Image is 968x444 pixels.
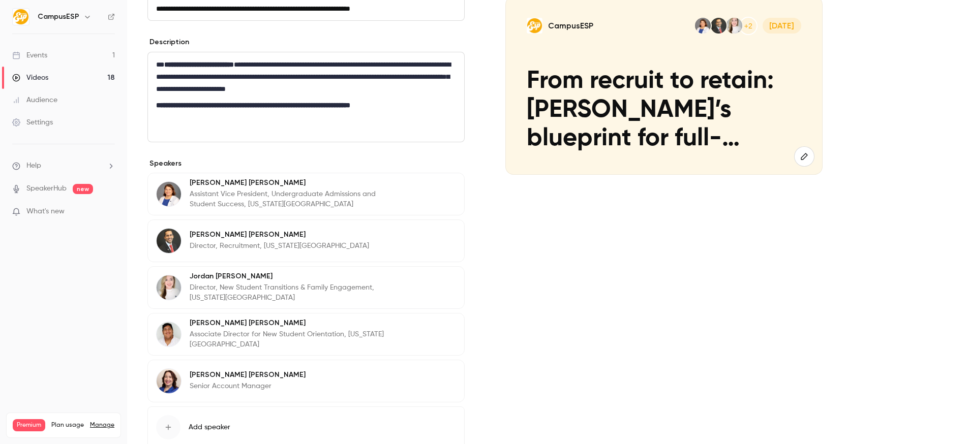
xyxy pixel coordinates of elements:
p: Senior Account Manager [190,381,306,391]
div: Events [12,50,47,60]
span: What's new [26,206,65,217]
li: help-dropdown-opener [12,161,115,171]
div: Jordan DiPentimaJordan [PERSON_NAME]Director, New Student Transitions & Family Engagement, [US_ST... [147,266,465,309]
div: +2 [739,17,758,35]
img: Jordan DiPentima [157,275,181,300]
span: Help [26,161,41,171]
div: Joel Vander Horst[PERSON_NAME] [PERSON_NAME]Director, Recruitment, [US_STATE][GEOGRAPHIC_DATA] [147,219,465,262]
p: Assistant Vice President, Undergraduate Admissions and Student Success, [US_STATE][GEOGRAPHIC_DATA] [190,189,399,209]
span: Add speaker [189,422,230,432]
p: From recruit to retain: [PERSON_NAME]’s blueprint for full-lifecycle family engagement [527,67,801,153]
p: Director, Recruitment, [US_STATE][GEOGRAPHIC_DATA] [190,241,369,251]
p: [PERSON_NAME] [PERSON_NAME] [190,178,399,188]
div: editor [148,52,464,142]
img: From recruit to retain: FAU’s blueprint for full-lifecycle family engagement [527,18,542,34]
p: Associate Director for New Student Orientation, [US_STATE][GEOGRAPHIC_DATA] [190,329,399,350]
span: [DATE] [763,18,801,34]
h6: CampusESP [38,12,79,22]
img: Kerri Meeks-Griffin [157,369,181,393]
iframe: Noticeable Trigger [103,207,115,216]
img: Joel Vander Horst [157,229,181,253]
p: [PERSON_NAME] [PERSON_NAME] [190,318,399,328]
p: CampusESP [548,20,593,31]
p: Director, New Student Transitions & Family Engagement, [US_STATE][GEOGRAPHIC_DATA] [190,282,399,303]
p: [PERSON_NAME] [PERSON_NAME] [190,230,369,240]
div: Nelson Barahona[PERSON_NAME] [PERSON_NAME]Associate Director for New Student Orientation, [US_STA... [147,313,465,356]
div: Settings [12,117,53,128]
label: Description [147,37,189,47]
img: CampusESP [13,9,29,25]
img: Jordan DiPentima [726,18,742,34]
img: Maura Flaschner [157,182,181,206]
span: new [73,184,93,194]
img: Nelson Barahona [157,322,181,346]
p: [PERSON_NAME] [PERSON_NAME] [190,370,306,380]
a: SpeakerHub [26,183,67,194]
div: Kerri Meeks-Griffin[PERSON_NAME] [PERSON_NAME]Senior Account Manager [147,360,465,402]
span: Plan usage [51,421,84,429]
img: Joel Vander Horst [711,18,727,34]
p: Jordan [PERSON_NAME] [190,271,399,281]
a: Manage [90,421,114,429]
img: Maura Flaschner [695,18,711,34]
span: Premium [13,419,45,431]
div: Maura Flaschner[PERSON_NAME] [PERSON_NAME]Assistant Vice President, Undergraduate Admissions and ... [147,173,465,215]
p: Speakers [147,158,465,169]
div: Videos [12,73,48,83]
div: Audience [12,95,57,105]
